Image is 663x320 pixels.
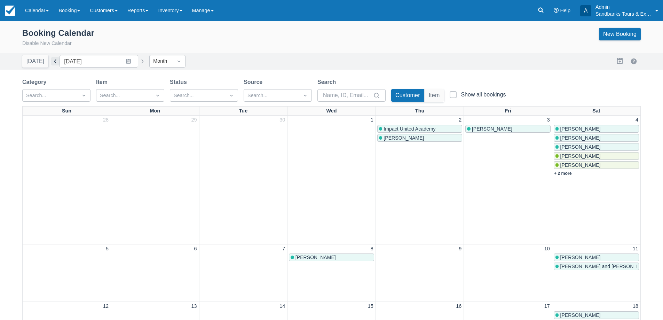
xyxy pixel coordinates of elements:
[560,162,600,168] span: [PERSON_NAME]
[278,303,286,310] a: 14
[465,125,551,133] a: [PERSON_NAME]
[102,116,110,124] a: 28
[22,40,72,47] button: Disable New Calendar
[599,28,641,40] a: New Booking
[190,116,198,124] a: 29
[543,245,551,253] a: 10
[22,28,94,38] div: Booking Calendar
[278,116,286,124] a: 30
[560,135,600,141] span: [PERSON_NAME]
[281,245,286,253] a: 7
[461,91,506,98] div: Show all bookings
[457,116,463,124] a: 2
[289,253,374,261] a: [PERSON_NAME]
[554,171,572,176] a: + 2 more
[325,107,338,116] a: Wed
[591,107,601,116] a: Sat
[554,152,639,160] a: [PERSON_NAME]
[323,89,372,102] input: Name, ID, Email...
[425,89,444,102] button: Item
[377,134,463,142] a: [PERSON_NAME]
[560,8,570,13] span: Help
[554,134,639,142] a: [PERSON_NAME]
[543,303,551,310] a: 17
[193,245,198,253] a: 6
[472,126,512,132] span: [PERSON_NAME]
[455,303,463,310] a: 16
[317,78,339,86] label: Search
[457,245,463,253] a: 9
[238,107,249,116] a: Tue
[244,78,265,86] label: Source
[634,116,640,124] a: 4
[391,89,424,102] button: Customer
[104,245,110,253] a: 5
[554,161,639,169] a: [PERSON_NAME]
[560,312,600,318] span: [PERSON_NAME]
[503,107,512,116] a: Fri
[61,107,73,116] a: Sun
[369,245,375,253] a: 8
[631,303,640,310] a: 18
[554,263,639,270] a: [PERSON_NAME] and [PERSON_NAME]
[22,78,49,86] label: Category
[560,126,600,132] span: [PERSON_NAME]
[153,57,169,65] div: Month
[595,3,651,10] p: Admin
[554,125,639,133] a: [PERSON_NAME]
[228,92,235,99] span: Dropdown icon
[560,144,600,150] span: [PERSON_NAME]
[175,58,182,65] span: Dropdown icon
[302,92,309,99] span: Dropdown icon
[22,55,48,68] button: [DATE]
[154,92,161,99] span: Dropdown icon
[5,6,15,16] img: checkfront-main-nav-mini-logo.png
[366,303,375,310] a: 15
[384,126,435,132] span: Impact United Academy
[149,107,162,116] a: Mon
[369,116,375,124] a: 1
[554,8,559,13] i: Help
[384,135,424,141] span: [PERSON_NAME]
[102,303,110,310] a: 12
[580,5,591,16] div: A
[96,78,110,86] label: Item
[377,125,463,133] a: Impact United Academy
[631,245,640,253] a: 11
[546,116,551,124] a: 3
[560,255,600,260] span: [PERSON_NAME]
[554,311,639,319] a: [PERSON_NAME]
[414,107,426,116] a: Thu
[554,143,639,151] a: [PERSON_NAME]
[80,92,87,99] span: Dropdown icon
[295,255,336,260] span: [PERSON_NAME]
[560,153,600,159] span: [PERSON_NAME]
[554,253,639,261] a: [PERSON_NAME]
[190,303,198,310] a: 13
[170,78,190,86] label: Status
[60,55,138,68] input: Date
[595,10,651,17] p: Sandbanks Tours & Experiences
[560,264,652,269] span: [PERSON_NAME] and [PERSON_NAME]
